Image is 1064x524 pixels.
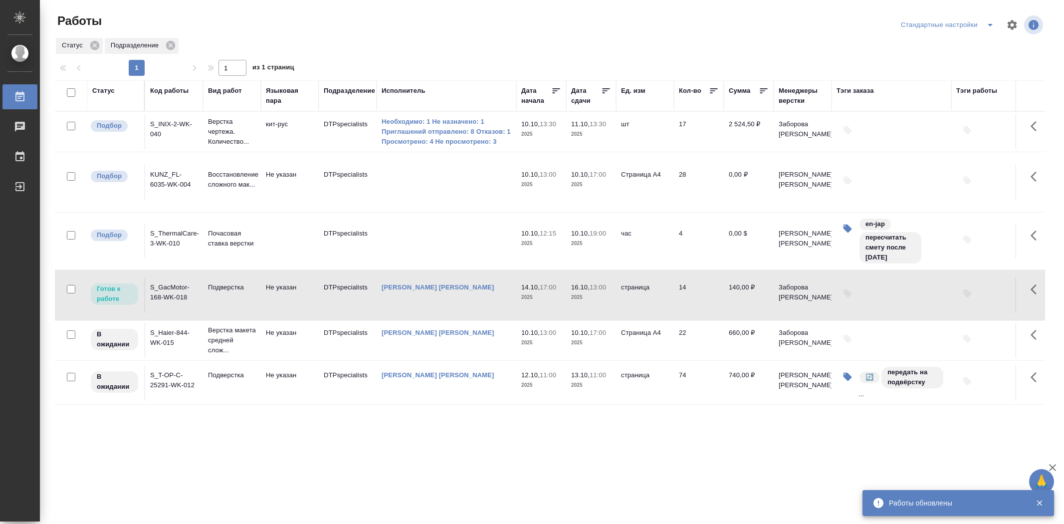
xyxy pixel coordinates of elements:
p: Статус [62,40,86,50]
div: 🔄️, передать на подвёрстку, 12.10.2025 11:00 [858,366,946,399]
span: Настроить таблицу [1000,13,1024,37]
p: 12.10, [521,371,540,379]
td: 2 524,50 ₽ [724,114,774,149]
div: en-jap, пересчитать смету после починки [858,218,946,264]
div: Исполнитель может приступить к работе [90,282,139,306]
button: Добавить тэги [837,328,858,350]
p: 2025 [571,292,611,302]
div: Код работы [150,86,189,96]
div: Статус [92,86,115,96]
span: из 1 страниц [252,61,294,76]
p: 19:00 [590,230,606,237]
p: 2025 [521,180,561,190]
p: 2025 [571,129,611,139]
td: 28 [674,165,724,200]
p: 13:00 [540,329,556,336]
p: 13:00 [540,171,556,178]
td: Не указан [261,365,319,400]
td: DTPspecialists [319,114,377,149]
p: 11.10, [571,120,590,128]
button: Добавить тэги [956,119,978,141]
div: Кол-во [679,86,701,96]
p: 12:15 [540,230,556,237]
div: Тэги заказа [837,86,874,96]
button: Добавить тэги [956,328,978,350]
p: 13:30 [540,120,556,128]
p: Подразделение [111,40,162,50]
td: 140,00 ₽ [724,277,774,312]
p: [PERSON_NAME] [PERSON_NAME] [779,229,827,249]
button: Изменить тэги [837,218,858,240]
td: S_T-OP-C-25291-WK-012 [145,365,203,400]
td: 740,00 ₽ [724,365,774,400]
div: Вид работ [208,86,242,96]
div: Языковая пара [266,86,314,106]
div: Ед. изм [621,86,645,96]
p: 2025 [521,239,561,249]
td: DTPspecialists [319,277,377,312]
td: Страница А4 [616,165,674,200]
p: Подбор [97,230,122,240]
p: 10.10, [521,329,540,336]
p: Почасовая ставка верстки [208,229,256,249]
p: 16.10, [571,283,590,291]
p: 14.10, [521,283,540,291]
div: split button [898,17,1000,33]
button: Здесь прячутся важные кнопки [1025,224,1049,248]
p: 10.10, [571,329,590,336]
td: Не указан [261,277,319,312]
button: Здесь прячутся важные кнопки [1025,114,1049,138]
p: Заборова [PERSON_NAME] [779,328,827,348]
p: Подбор [97,121,122,131]
div: Можно подбирать исполнителей [90,170,139,183]
p: Подверстка [208,370,256,380]
p: Подбор [97,171,122,181]
p: 2025 [521,380,561,390]
p: 10.10, [521,230,540,237]
p: 11:00 [540,371,556,379]
a: [PERSON_NAME] [PERSON_NAME] [382,283,494,291]
div: Тэги работы [956,86,997,96]
td: Не указан [261,165,319,200]
p: 10.10, [521,171,540,178]
a: [PERSON_NAME] [PERSON_NAME] [382,371,494,379]
div: Исполнитель назначен, приступать к работе пока рано [90,370,139,394]
p: 11:00 [590,371,606,379]
p: 13:00 [590,283,606,291]
a: [PERSON_NAME] [PERSON_NAME] [382,329,494,336]
td: 4 [674,224,724,259]
button: Закрыть [1029,499,1050,508]
td: страница [616,277,674,312]
div: Дата сдачи [571,86,601,106]
td: KUNZ_FL-6035-WK-004 [145,165,203,200]
button: Здесь прячутся важные кнопки [1025,277,1049,301]
div: Сумма [729,86,750,96]
td: DTPspecialists [319,323,377,358]
p: 13:30 [590,120,606,128]
p: 🔄️ [865,372,873,382]
div: Можно подбирать исполнителей [90,229,139,242]
div: Менеджеры верстки [779,86,827,106]
td: 22 [674,323,724,358]
p: 2025 [571,338,611,348]
p: Верстка чертежа. Количество... [208,117,256,147]
p: В ожидании [97,329,132,349]
td: S_GacMotor-168-WK-018 [145,277,203,312]
button: 🙏 [1029,469,1054,494]
td: Страница А4 [616,323,674,358]
p: 2025 [521,292,561,302]
p: [PERSON_NAME] [PERSON_NAME] [779,170,827,190]
td: час [616,224,674,259]
div: Исполнитель [382,86,426,96]
p: 13.10, [571,371,590,379]
p: 2025 [521,129,561,139]
p: Подверстка [208,282,256,292]
td: DTPspecialists [319,165,377,200]
td: шт [616,114,674,149]
button: Здесь прячутся важные кнопки [1025,365,1049,389]
p: 10.10, [571,171,590,178]
button: Добавить тэги [956,170,978,192]
div: Исполнитель назначен, приступать к работе пока рано [90,328,139,351]
p: 17:00 [590,329,606,336]
td: 74 [674,365,724,400]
